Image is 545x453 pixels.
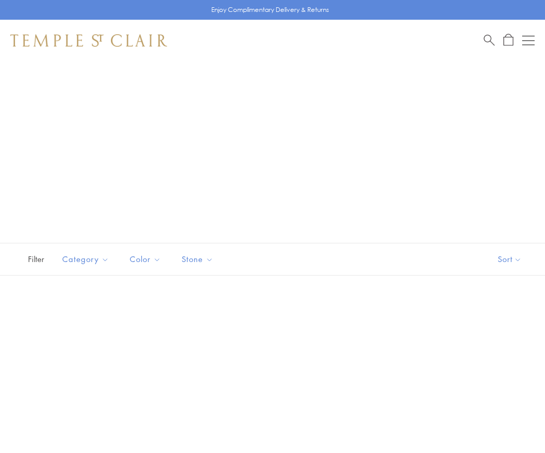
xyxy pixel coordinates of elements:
span: Color [125,253,169,266]
span: Stone [176,253,221,266]
button: Show sort by [474,243,545,275]
a: Open Shopping Bag [503,34,513,47]
p: Enjoy Complimentary Delivery & Returns [211,5,329,15]
span: Category [57,253,117,266]
button: Open navigation [522,34,535,47]
button: Stone [174,248,221,271]
button: Color [122,248,169,271]
img: Temple St. Clair [10,34,167,47]
button: Category [55,248,117,271]
a: Search [484,34,495,47]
